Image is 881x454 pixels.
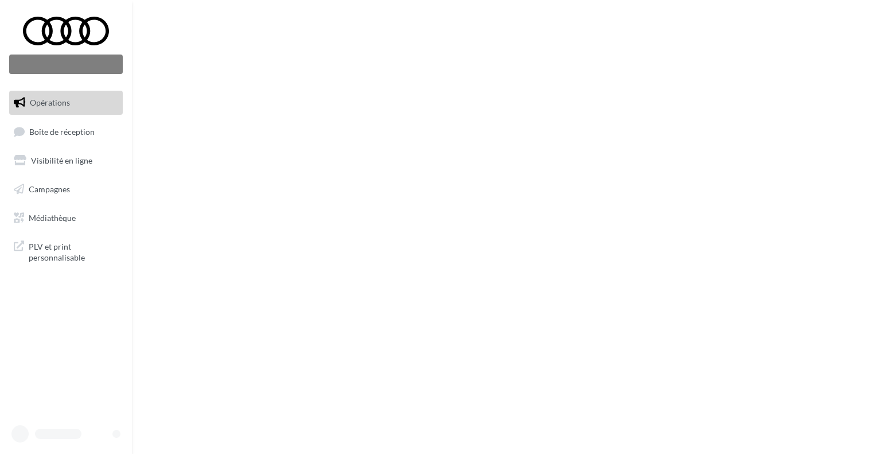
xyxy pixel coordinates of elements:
a: PLV et print personnalisable [7,234,125,268]
div: Nouvelle campagne [9,55,123,74]
span: Campagnes [29,184,70,194]
a: Médiathèque [7,206,125,230]
span: Opérations [30,98,70,107]
a: Opérations [7,91,125,115]
a: Boîte de réception [7,119,125,144]
span: Médiathèque [29,212,76,222]
span: Boîte de réception [29,126,95,136]
span: Visibilité en ligne [31,156,92,165]
a: Campagnes [7,177,125,201]
a: Visibilité en ligne [7,149,125,173]
span: PLV et print personnalisable [29,239,118,263]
